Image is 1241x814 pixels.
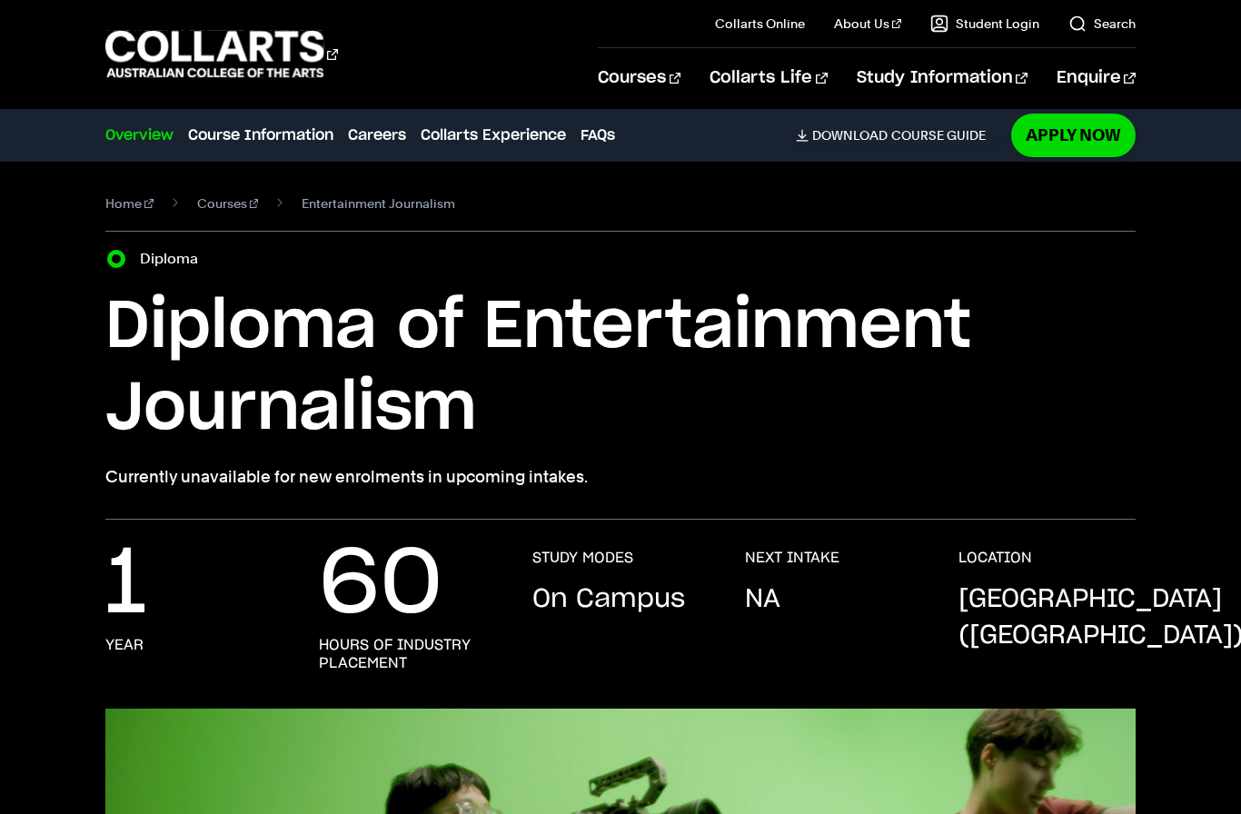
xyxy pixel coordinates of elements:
label: Diploma [140,246,209,272]
p: On Campus [532,581,685,618]
a: DownloadCourse Guide [796,127,1000,144]
a: Student Login [930,15,1039,33]
a: Collarts Life [710,48,827,108]
a: Enquire [1057,48,1136,108]
span: Entertainment Journalism [302,191,455,216]
a: Courses [598,48,680,108]
p: 1 [105,549,146,621]
h3: year [105,636,144,654]
p: Currently unavailable for new enrolments in upcoming intakes. [105,464,1136,490]
p: NA [745,581,780,618]
a: Study Information [857,48,1028,108]
p: 60 [319,549,442,621]
span: Download [812,127,888,144]
a: Courses [197,191,259,216]
a: Search [1068,15,1136,33]
a: FAQs [581,124,615,146]
h3: STUDY MODES [532,549,633,567]
a: Apply Now [1011,114,1136,156]
a: Course Information [188,124,333,146]
h3: NEXT INTAKE [745,549,839,567]
h3: hours of industry placement [319,636,496,672]
h3: LOCATION [958,549,1032,567]
a: Collarts Online [715,15,805,33]
a: Collarts Experience [421,124,566,146]
a: Home [105,191,154,216]
a: About Us [834,15,901,33]
div: Go to homepage [105,28,338,80]
h1: Diploma of Entertainment Journalism [105,286,1136,450]
a: Careers [348,124,406,146]
a: Overview [105,124,174,146]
